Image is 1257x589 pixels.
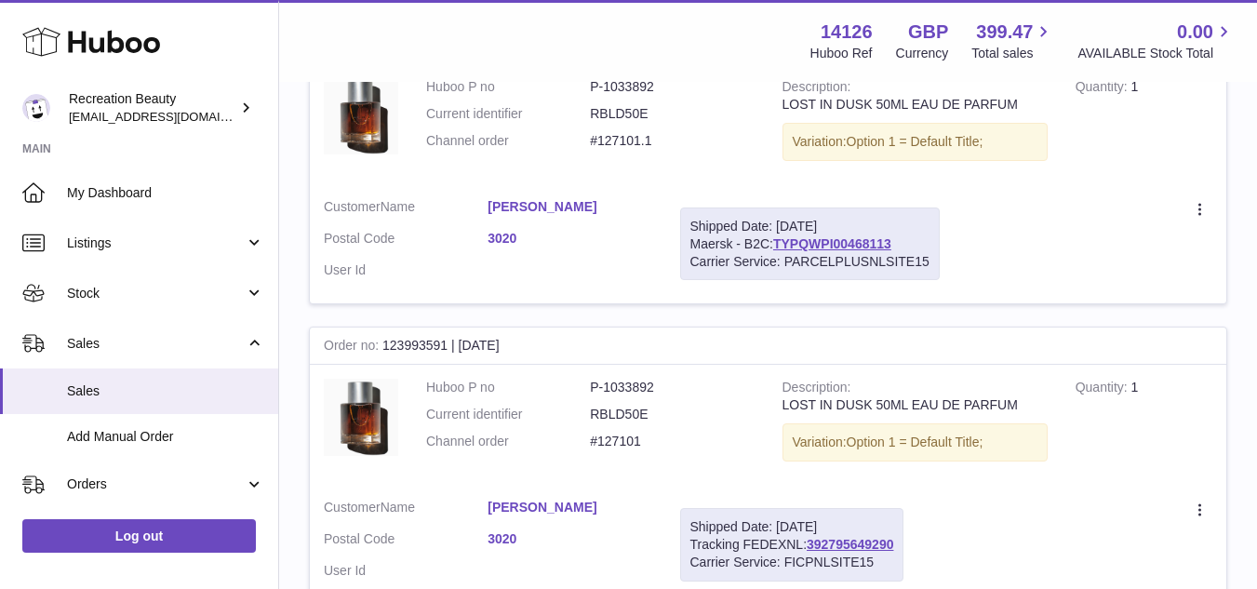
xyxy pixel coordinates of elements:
[782,423,1048,462] div: Variation:
[773,236,891,251] a: TYPQWPI00468113
[810,45,873,62] div: Huboo Ref
[488,499,651,516] a: [PERSON_NAME]
[680,508,904,582] div: Tracking FEDEXNL:
[426,132,590,150] dt: Channel order
[426,105,590,123] dt: Current identifier
[1077,20,1235,62] a: 0.00 AVAILABLE Stock Total
[426,78,590,96] dt: Huboo P no
[1062,64,1226,184] td: 1
[847,134,983,149] span: Option 1 = Default Title;
[67,335,245,353] span: Sales
[426,379,590,396] dt: Huboo P no
[67,285,245,302] span: Stock
[690,518,894,536] div: Shipped Date: [DATE]
[324,261,488,279] dt: User Id
[1076,79,1131,99] strong: Quantity
[590,406,754,423] dd: RBLD50E
[69,90,236,126] div: Recreation Beauty
[69,109,274,124] span: [EMAIL_ADDRESS][DOMAIN_NAME]
[324,230,488,252] dt: Postal Code
[426,406,590,423] dt: Current identifier
[590,433,754,450] dd: #127101
[310,328,1226,365] div: 123993591 | [DATE]
[324,530,488,553] dt: Postal Code
[488,230,651,248] a: 3020
[680,207,940,281] div: Maersk - B2C:
[67,184,264,202] span: My Dashboard
[690,218,929,235] div: Shipped Date: [DATE]
[976,20,1033,45] span: 399.47
[67,428,264,446] span: Add Manual Order
[22,519,256,553] a: Log out
[488,198,651,216] a: [PERSON_NAME]
[426,433,590,450] dt: Channel order
[324,379,398,455] img: LostInDusk50ml.jpg
[1077,45,1235,62] span: AVAILABLE Stock Total
[67,475,245,493] span: Orders
[324,499,488,521] dt: Name
[488,530,651,548] a: 3020
[782,123,1048,161] div: Variation:
[847,435,983,449] span: Option 1 = Default Title;
[782,380,851,399] strong: Description
[67,382,264,400] span: Sales
[690,554,894,571] div: Carrier Service: FICPNLSITE15
[782,396,1048,414] div: LOST IN DUSK 50ML EAU DE PARFUM
[807,537,893,552] a: 392795649290
[1062,365,1226,485] td: 1
[690,253,929,271] div: Carrier Service: PARCELPLUSNLSITE15
[324,78,398,154] img: LostInDusk50ml.jpg
[782,96,1048,114] div: LOST IN DUSK 50ML EAU DE PARFUM
[324,500,381,515] span: Customer
[590,132,754,150] dd: #127101.1
[324,199,381,214] span: Customer
[590,379,754,396] dd: P-1033892
[590,78,754,96] dd: P-1033892
[67,234,245,252] span: Listings
[22,94,50,122] img: internalAdmin-14126@internal.huboo.com
[908,20,948,45] strong: GBP
[1076,380,1131,399] strong: Quantity
[590,105,754,123] dd: RBLD50E
[1177,20,1213,45] span: 0.00
[896,45,949,62] div: Currency
[324,198,488,221] dt: Name
[324,562,488,580] dt: User Id
[782,79,851,99] strong: Description
[971,45,1054,62] span: Total sales
[821,20,873,45] strong: 14126
[971,20,1054,62] a: 399.47 Total sales
[324,338,382,357] strong: Order no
